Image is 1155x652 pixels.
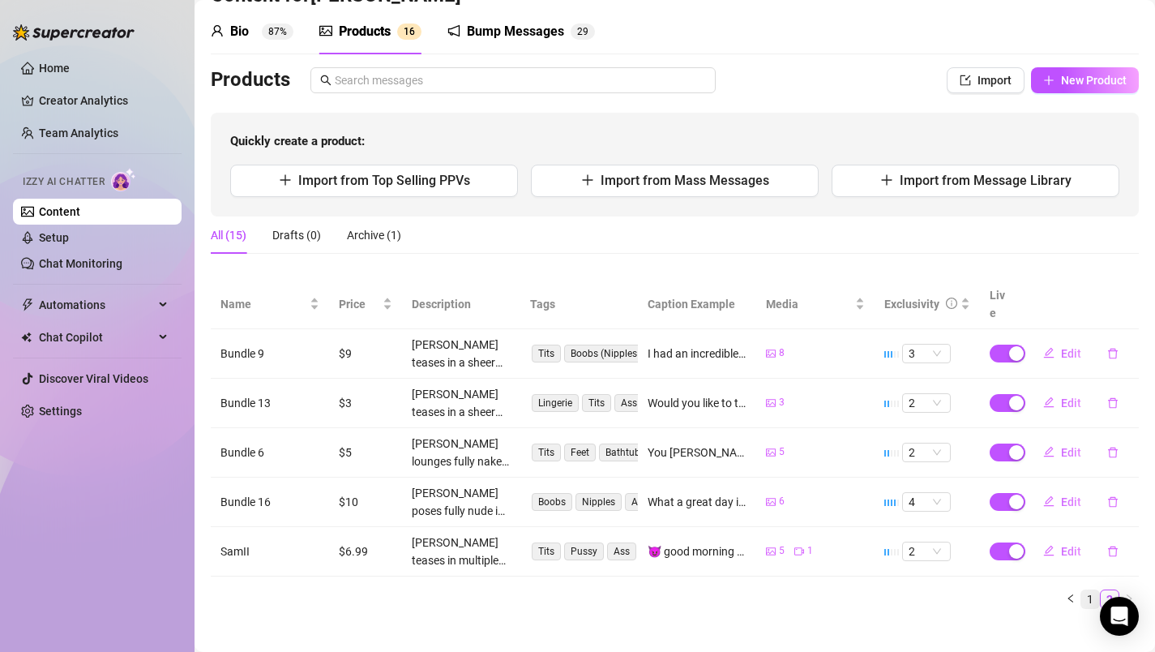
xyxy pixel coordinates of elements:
[1061,397,1081,410] span: Edit
[766,295,852,313] span: Media
[39,205,80,218] a: Content
[960,75,971,86] span: import
[1066,594,1076,603] span: left
[980,280,1020,329] th: Live
[39,257,122,270] a: Chat Monitoring
[272,226,321,244] div: Drafts (0)
[532,493,572,511] span: Boobs
[909,493,944,511] span: 4
[531,165,819,197] button: Import from Mass Messages
[1107,496,1119,508] span: delete
[756,280,875,329] th: Media
[1081,590,1099,608] a: 1
[402,280,520,329] th: Description
[577,26,583,37] span: 2
[779,395,785,410] span: 3
[404,26,409,37] span: 1
[607,543,636,560] span: Ass
[1124,594,1134,603] span: right
[279,174,292,187] span: plus
[779,444,785,460] span: 5
[766,448,776,457] span: picture
[909,543,944,560] span: 2
[1107,546,1119,557] span: delete
[909,444,944,461] span: 2
[779,494,785,509] span: 6
[766,497,776,507] span: picture
[111,168,136,191] img: AI Chatter
[1061,545,1081,558] span: Edit
[412,534,511,569] div: [PERSON_NAME] teases in multiple outfits before getting completely naked in a steamy bubble bath....
[1031,67,1139,93] button: New Product
[211,478,329,527] td: Bundle 16
[1030,489,1094,515] button: Edit
[779,345,785,361] span: 8
[909,394,944,412] span: 2
[648,543,746,560] div: 😈 good morning darling, here I have some really special views just for you to spend the day as a ...
[230,134,365,148] strong: Quickly create a product:
[614,394,644,412] span: Ass
[1043,347,1054,358] span: edit
[532,444,561,461] span: Tits
[409,26,415,37] span: 6
[946,298,957,309] span: info-circle
[766,547,776,556] span: picture
[397,24,421,40] sup: 16
[532,543,561,560] span: Tits
[467,22,564,41] div: Bump Messages
[39,405,82,418] a: Settings
[1100,590,1119,609] li: 2
[412,484,511,520] div: [PERSON_NAME] poses fully nude in the jungle on wet rocks, showing off her perky tits with nipple...
[1061,495,1081,508] span: Edit
[599,444,647,461] span: Bathtub
[1043,446,1054,457] span: edit
[1043,397,1054,408] span: edit
[39,127,118,139] a: Team Analytics
[766,398,776,408] span: picture
[329,379,402,428] td: $3
[794,547,804,556] span: video-camera
[339,295,379,313] span: Price
[625,493,654,511] span: Ass
[335,71,706,89] input: Search messages
[39,324,154,350] span: Chat Copilot
[575,493,622,511] span: Nipples
[211,67,290,93] h3: Products
[1043,545,1054,556] span: edit
[412,435,511,470] div: [PERSON_NAME] lounges fully naked in a modern bathtub filled with bubbles, sipping red wine while...
[21,332,32,343] img: Chat Copilot
[1119,590,1139,609] li: Next Page
[21,298,34,311] span: thunderbolt
[1080,590,1100,609] li: 1
[230,22,249,41] div: Bio
[766,349,776,358] span: picture
[329,478,402,527] td: $10
[1107,447,1119,458] span: delete
[564,444,596,461] span: Feet
[320,75,332,86] span: search
[262,24,293,40] sup: 87%
[412,336,511,371] div: [PERSON_NAME] teases in a sheer black lace bra, squeezing and showing off her tits with nipples p...
[1100,597,1139,636] div: Open Intercom Messenger
[638,280,756,329] th: Caption Example
[648,394,746,412] div: Would you like to take me from behind 💦🍆 come closer 🍑
[1094,440,1131,465] button: delete
[648,444,746,461] div: You [PERSON_NAME] join me in the bathtub? 💦 I'm already naked 🔞😜
[520,280,639,329] th: Tags
[564,345,678,362] span: Boobs (Nipples Visible)
[1061,446,1081,459] span: Edit
[1094,341,1131,367] button: delete
[1094,538,1131,564] button: delete
[1094,390,1131,416] button: delete
[39,372,148,385] a: Discover Viral Videos
[582,394,611,412] span: Tits
[211,379,329,428] td: Bundle 13
[1061,347,1081,360] span: Edit
[329,428,402,478] td: $5
[329,527,402,577] td: $6.99
[211,329,329,379] td: Bundle 9
[211,280,329,329] th: Name
[39,62,70,75] a: Home
[319,24,332,37] span: picture
[347,226,401,244] div: Archive (1)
